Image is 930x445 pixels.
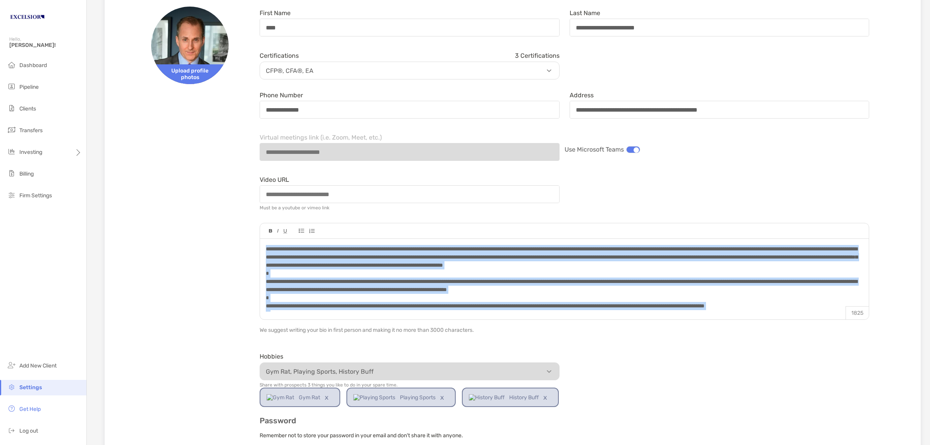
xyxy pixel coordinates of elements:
[7,60,16,69] img: dashboard icon
[19,406,41,412] span: Get Help
[7,103,16,113] img: clients icon
[19,192,52,199] span: Firm Settings
[299,229,304,233] img: Editor control icon
[262,367,561,376] p: Gym Rat, Playing Sports, History Buff
[19,149,42,155] span: Investing
[7,169,16,178] img: billing icon
[260,52,560,59] div: Certifications
[7,426,16,435] img: logout icon
[19,127,43,134] span: Transfers
[846,306,869,319] p: 1825
[260,382,560,388] p: Share with prospects 3 things you like to do in your spare time.
[260,431,869,440] p: Remember not to store your password in your email and don't share it with anyone.
[539,388,552,406] a: x
[260,353,560,360] div: Hobbies
[260,205,329,210] div: Must be a youtube or vimeo link
[515,52,560,59] span: 3 Certifications
[262,66,561,76] p: CFP®, CFA®, EA
[7,82,16,91] img: pipeline icon
[19,105,36,112] span: Clients
[260,416,869,425] h3: Password
[277,229,279,233] img: Editor control icon
[19,171,34,177] span: Billing
[260,176,289,183] label: Video URL
[469,389,505,406] img: History Buff
[260,134,382,141] label: Virtual meetings link (i.e. Zoom, Meet, etc.)
[353,389,395,406] img: Playing Sports
[269,229,272,233] img: Editor control icon
[320,388,333,406] a: x
[19,62,47,69] span: Dashboard
[260,92,303,98] label: Phone Number
[7,404,16,413] img: get-help icon
[309,229,315,233] img: Editor control icon
[570,92,594,98] label: Address
[7,125,16,135] img: transfers icon
[9,42,82,48] span: [PERSON_NAME]!
[260,325,869,335] p: We suggest writing your bio in first person and making it no more than 3000 characters.
[19,428,38,434] span: Log out
[7,360,16,370] img: add_new_client icon
[260,10,291,16] label: First Name
[565,146,624,153] span: Use Microsoft Teams
[19,84,39,90] span: Pipeline
[151,7,229,84] img: Avatar
[7,382,16,392] img: settings icon
[267,389,294,406] img: Gym Rat
[151,64,229,84] span: Upload profile photos
[299,389,320,406] span: Gym Rat
[7,190,16,200] img: firm-settings icon
[19,384,42,391] span: Settings
[509,389,539,406] span: History Buff
[570,10,600,16] label: Last Name
[400,389,436,406] span: Playing Sports
[436,388,449,406] a: x
[283,229,287,233] img: Editor control icon
[19,362,57,369] span: Add New Client
[7,147,16,156] img: investing icon
[9,3,45,31] img: Zoe Logo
